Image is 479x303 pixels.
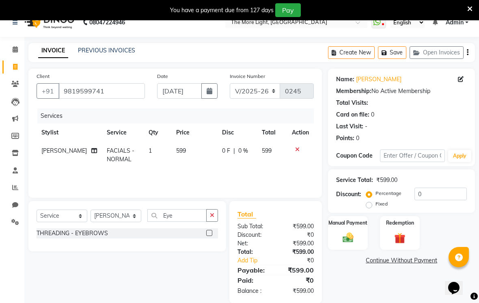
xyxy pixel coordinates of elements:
input: Search or Scan [147,209,207,222]
div: 0 [371,110,374,119]
div: THREADING - EYEBROWS [37,229,108,238]
img: logo [21,11,76,34]
a: Continue Without Payment [330,256,473,265]
div: ₹599.00 [276,222,320,231]
span: [PERSON_NAME] [41,147,87,154]
span: 599 [176,147,186,154]
label: Client [37,73,50,80]
th: Total [257,123,287,142]
div: ₹599.00 [276,265,320,275]
div: Balance : [231,287,276,295]
div: No Active Membership [336,87,467,95]
div: Discount: [336,190,361,199]
button: +91 [37,83,59,99]
div: Services [37,108,320,123]
div: ₹0 [276,275,320,285]
div: Paid: [231,275,276,285]
div: Card on file: [336,110,369,119]
b: 08047224946 [89,11,125,34]
span: | [233,147,235,155]
label: Manual Payment [328,219,367,227]
input: Search by Name/Mobile/Email/Code [58,83,145,99]
th: Disc [217,123,257,142]
div: Points: [336,134,354,143]
th: Service [102,123,144,142]
div: Last Visit: [336,122,363,131]
div: Total: [231,248,276,256]
span: 0 F [222,147,230,155]
span: 599 [262,147,272,154]
div: You have a payment due from 127 days [170,6,274,15]
label: Date [157,73,168,80]
div: ₹599.00 [376,176,397,184]
span: Total [237,210,256,219]
label: Invoice Number [230,73,265,80]
th: Stylist [37,123,102,142]
button: Apply [448,150,471,162]
img: _cash.svg [339,232,357,244]
div: Net: [231,239,276,248]
a: PREVIOUS INVOICES [78,47,135,54]
span: Admin [446,18,464,27]
label: Fixed [375,200,388,208]
div: Payable: [231,265,276,275]
label: Redemption [386,219,414,227]
div: Sub Total: [231,222,276,231]
a: [PERSON_NAME] [356,75,401,84]
div: Service Total: [336,176,373,184]
iframe: chat widget [445,271,471,295]
div: Discount: [231,231,276,239]
div: ₹599.00 [276,248,320,256]
div: ₹0 [283,256,320,265]
label: Percentage [375,190,401,197]
div: - [365,122,367,131]
img: _gift.svg [391,232,408,245]
span: 0 % [238,147,248,155]
input: Enter Offer / Coupon Code [380,149,445,162]
div: ₹599.00 [276,239,320,248]
button: Create New [328,46,375,59]
div: Total Visits: [336,99,368,107]
div: ₹599.00 [276,287,320,295]
th: Action [287,123,314,142]
span: FACIALS - NORMAL [107,147,134,163]
div: Membership: [336,87,371,95]
a: INVOICE [38,43,68,58]
button: Open Invoices [410,46,464,59]
a: Add Tip [231,256,283,265]
div: Name: [336,75,354,84]
button: Save [378,46,406,59]
th: Qty [144,123,171,142]
div: 0 [356,134,359,143]
div: Coupon Code [336,151,380,160]
th: Price [171,123,217,142]
span: 1 [149,147,152,154]
div: ₹0 [276,231,320,239]
button: Pay [275,3,301,17]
